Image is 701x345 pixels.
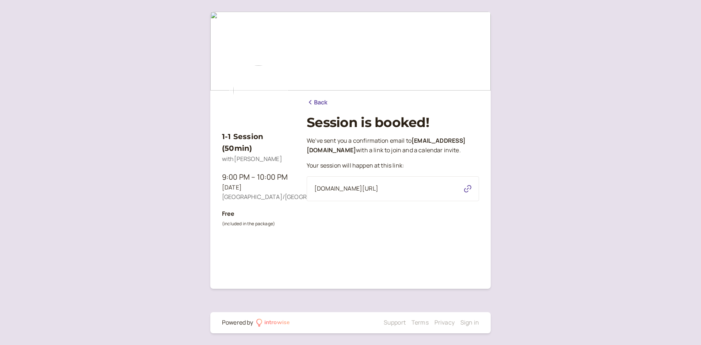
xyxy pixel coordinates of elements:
[222,318,253,327] div: Powered by
[307,98,328,107] a: Back
[411,318,429,326] a: Terms
[222,183,295,192] div: [DATE]
[222,171,295,183] div: 9:00 PM – 10:00 PM
[256,318,290,327] a: introwise
[222,210,235,218] b: Free
[384,318,406,326] a: Support
[314,184,378,193] span: [DOMAIN_NAME][URL]
[460,318,479,326] a: Sign in
[222,131,295,154] h3: 1-1 Session (50min)
[222,192,295,202] div: [GEOGRAPHIC_DATA]/[GEOGRAPHIC_DATA]
[222,221,275,227] small: (included in the package)
[307,136,479,155] p: We ' ve sent you a confirmation email to with a link to join and a calendar invite.
[434,318,455,326] a: Privacy
[264,318,290,327] div: introwise
[222,155,282,163] span: with [PERSON_NAME]
[307,115,479,130] h1: Session is booked!
[307,161,479,170] p: Your session will happen at this link:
